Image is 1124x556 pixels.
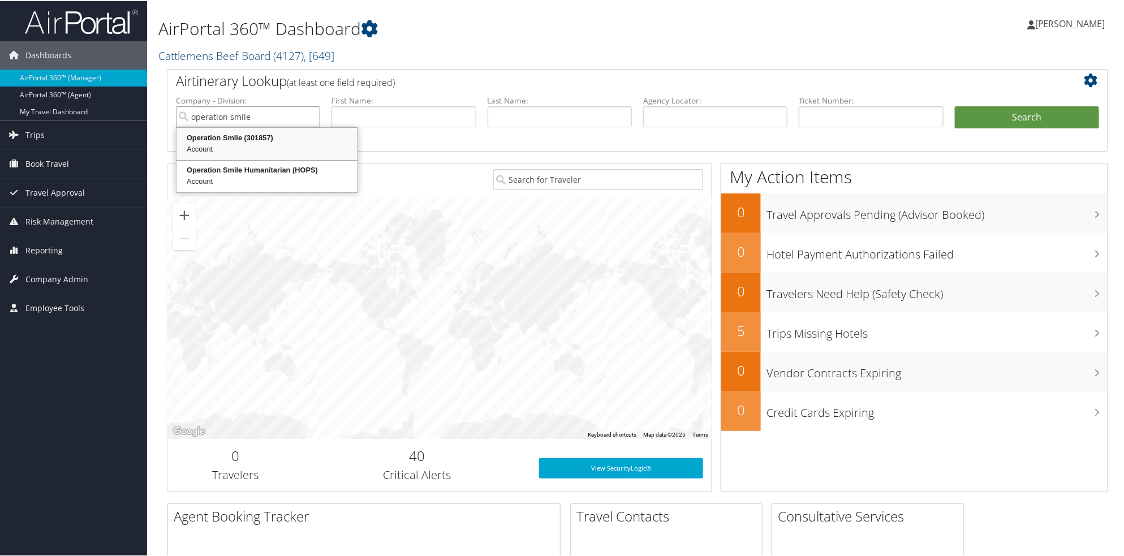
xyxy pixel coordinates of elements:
[643,94,787,105] label: Agency Locator:
[692,430,708,437] a: Terms (opens in new tab)
[955,105,1099,128] button: Search
[287,75,395,88] span: (at least one field required)
[170,423,208,438] a: Open this area in Google Maps (opens a new window)
[766,319,1108,341] h3: Trips Missing Hotels
[25,293,84,321] span: Employee Tools
[721,281,761,300] h2: 0
[766,359,1108,380] h3: Vendor Contracts Expiring
[643,430,686,437] span: Map data ©2025
[1027,6,1117,40] a: [PERSON_NAME]
[25,40,71,68] span: Dashboards
[576,506,762,525] h2: Travel Contacts
[176,70,1021,89] h2: Airtinerary Lookup
[799,94,943,105] label: Ticket Number:
[25,178,85,206] span: Travel Approval
[174,506,560,525] h2: Agent Booking Tracker
[173,203,196,226] button: Zoom in
[721,192,1108,232] a: 0Travel Approvals Pending (Advisor Booked)
[25,149,69,177] span: Book Travel
[331,94,476,105] label: First Name:
[25,206,93,235] span: Risk Management
[721,311,1108,351] a: 5Trips Missing Hotels
[539,457,704,477] a: View SecurityLogic®
[25,7,138,34] img: airportal-logo.png
[25,235,63,264] span: Reporting
[1035,16,1105,29] span: [PERSON_NAME]
[766,279,1108,301] h3: Travelers Need Help (Safety Check)
[173,226,196,249] button: Zoom out
[178,175,356,186] div: Account
[25,120,45,148] span: Trips
[721,390,1108,430] a: 0Credit Cards Expiring
[176,445,295,464] h2: 0
[178,131,356,143] div: Operation Smile (301857)
[304,47,334,62] span: , [ 649 ]
[178,143,356,154] div: Account
[158,47,334,62] a: Cattlemens Beef Board
[721,351,1108,390] a: 0Vendor Contracts Expiring
[721,201,761,221] h2: 0
[766,200,1108,222] h3: Travel Approvals Pending (Advisor Booked)
[170,423,208,438] img: Google
[178,163,356,175] div: Operation Smile Humanitarian (HOPS)
[721,164,1108,188] h1: My Action Items
[721,232,1108,271] a: 0Hotel Payment Authorizations Failed
[176,94,320,105] label: Company - Division:
[488,94,632,105] label: Last Name:
[25,264,88,292] span: Company Admin
[158,16,797,40] h1: AirPortal 360™ Dashboard
[588,430,636,438] button: Keyboard shortcuts
[778,506,963,525] h2: Consultative Services
[312,466,522,482] h3: Critical Alerts
[312,445,522,464] h2: 40
[721,399,761,419] h2: 0
[766,398,1108,420] h3: Credit Cards Expiring
[176,466,295,482] h3: Travelers
[721,320,761,339] h2: 5
[273,47,304,62] span: ( 4127 )
[493,168,703,189] input: Search for Traveler
[721,360,761,379] h2: 0
[766,240,1108,261] h3: Hotel Payment Authorizations Failed
[721,271,1108,311] a: 0Travelers Need Help (Safety Check)
[721,241,761,260] h2: 0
